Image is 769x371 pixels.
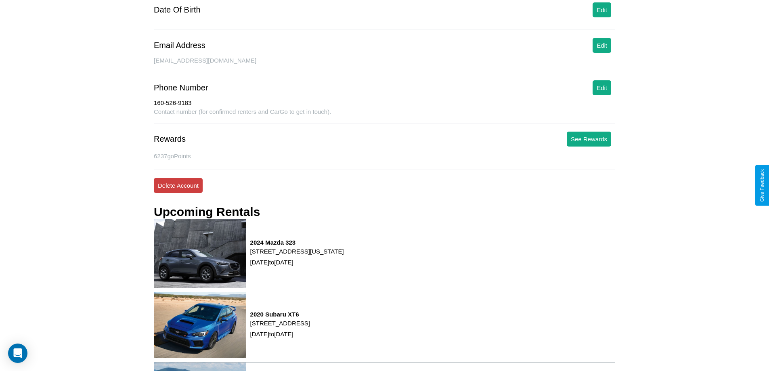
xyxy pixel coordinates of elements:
[250,246,344,257] p: [STREET_ADDRESS][US_STATE]
[154,151,615,161] p: 6237 goPoints
[593,2,611,17] button: Edit
[154,99,615,108] div: 160-526-9183
[567,132,611,147] button: See Rewards
[250,329,310,340] p: [DATE] to [DATE]
[154,292,246,358] img: rental
[250,311,310,318] h3: 2020 Subaru XT6
[154,83,208,92] div: Phone Number
[154,108,615,124] div: Contact number (for confirmed renters and CarGo to get in touch).
[154,5,201,15] div: Date Of Birth
[154,57,615,72] div: [EMAIL_ADDRESS][DOMAIN_NAME]
[8,344,27,363] div: Open Intercom Messenger
[593,80,611,95] button: Edit
[154,219,246,288] img: rental
[593,38,611,53] button: Edit
[154,205,260,219] h3: Upcoming Rentals
[759,169,765,202] div: Give Feedback
[250,318,310,329] p: [STREET_ADDRESS]
[250,239,344,246] h3: 2024 Mazda 323
[154,178,203,193] button: Delete Account
[154,41,205,50] div: Email Address
[250,257,344,268] p: [DATE] to [DATE]
[154,134,186,144] div: Rewards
